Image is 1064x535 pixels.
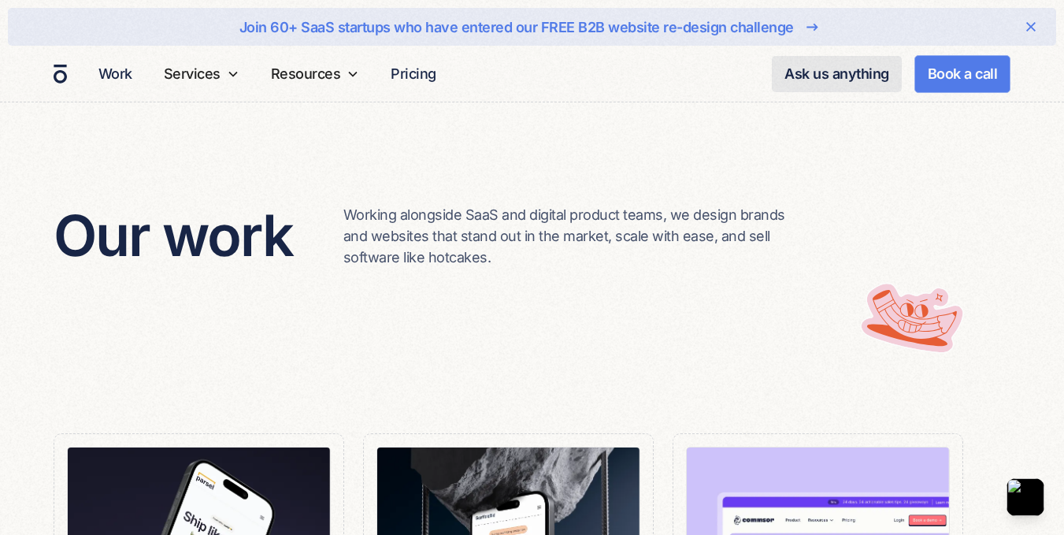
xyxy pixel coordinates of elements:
div: Services [164,63,221,84]
p: Working alongside SaaS and digital product teams, we design brands and websites that stand out in... [343,204,811,268]
div: Join 60+ SaaS startups who have entered our FREE B2B website re-design challenge [239,17,794,38]
a: Pricing [384,58,443,89]
a: Book a call [914,55,1011,93]
div: Resources [271,63,341,84]
a: Ask us anything [772,56,902,92]
a: home [54,64,67,84]
div: Services [158,46,246,102]
a: Work [92,58,139,89]
a: Join 60+ SaaS startups who have entered our FREE B2B website re-design challenge [58,14,1006,39]
h2: Our work [54,202,293,269]
div: Resources [265,46,366,102]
